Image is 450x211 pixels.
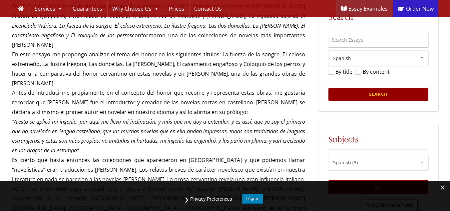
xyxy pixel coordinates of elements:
[328,180,428,194] button: Go
[363,69,390,74] label: By content
[335,69,352,74] label: By title
[328,88,428,101] input: Search
[328,134,428,144] h5: Subjects
[242,194,263,204] button: I Agree
[12,118,305,154] em: “A esto se aplicó mi ingenio, por aquí me lleva mi inclinación, y más que me doy a entender, y es...
[328,12,428,21] h5: Search
[328,32,428,47] input: Search Essays
[12,12,305,39] em: Novelas Ejemplares, cuyos títulos La Gitanilla, El amante liberal, Rinconete y [PERSON_NAME], La ...
[187,194,235,204] button: Privacy Preferences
